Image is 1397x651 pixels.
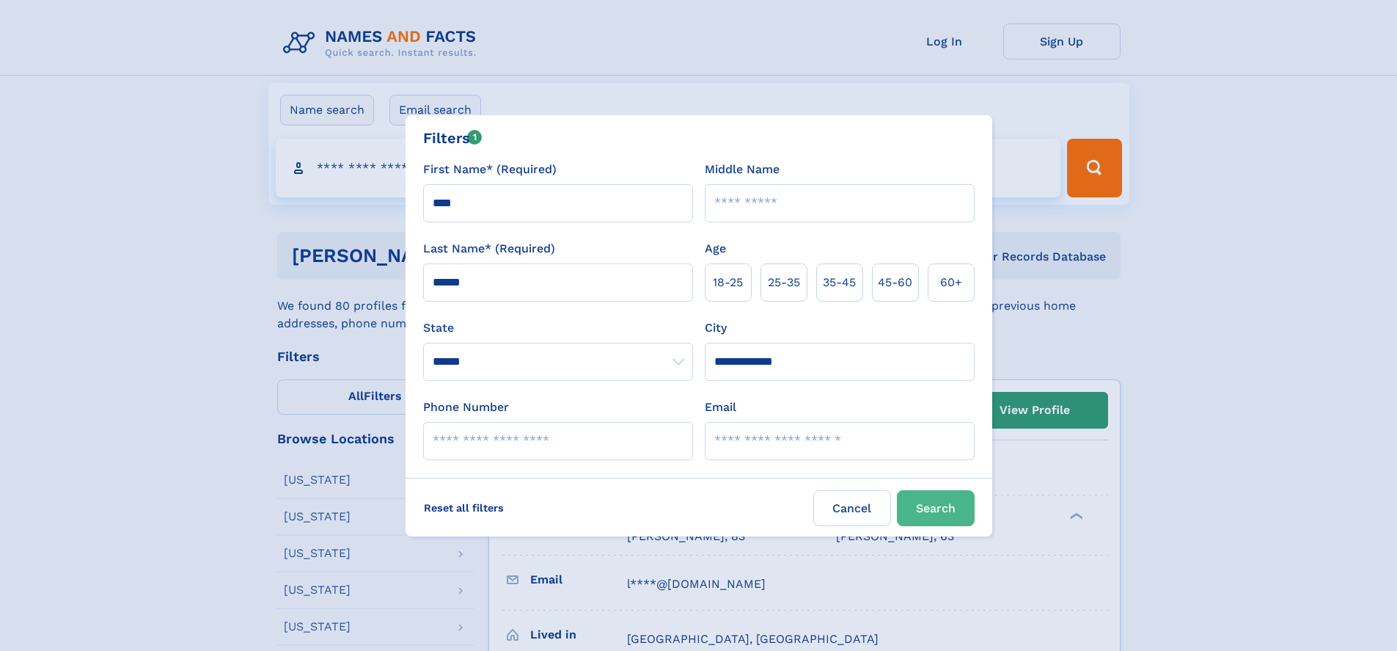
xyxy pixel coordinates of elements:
[940,274,962,291] span: 60+
[423,127,483,149] div: Filters
[705,240,726,258] label: Age
[878,274,912,291] span: 45‑60
[768,274,800,291] span: 25‑35
[705,161,780,178] label: Middle Name
[897,490,975,526] button: Search
[813,490,891,526] label: Cancel
[423,240,555,258] label: Last Name* (Required)
[823,274,856,291] span: 35‑45
[713,274,743,291] span: 18‑25
[423,319,693,337] label: State
[423,399,509,416] label: Phone Number
[705,319,727,337] label: City
[705,399,736,416] label: Email
[414,490,513,525] label: Reset all filters
[423,161,557,178] label: First Name* (Required)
